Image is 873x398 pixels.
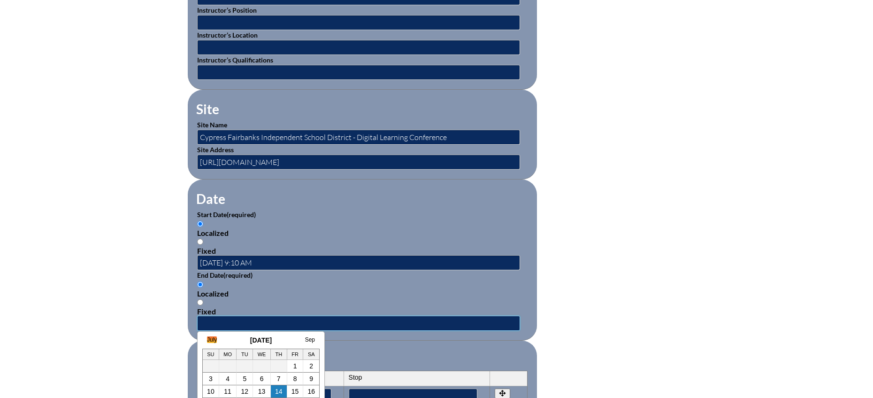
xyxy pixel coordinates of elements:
[197,307,528,316] div: Fixed
[207,388,214,395] a: 10
[287,349,304,360] th: Fr
[293,362,297,370] a: 1
[197,239,203,245] input: Fixed
[197,228,528,237] div: Localized
[309,362,313,370] a: 2
[227,211,256,219] span: (required)
[277,375,281,382] a: 7
[260,375,264,382] a: 6
[344,371,490,386] th: Stop
[226,375,230,382] a: 4
[271,349,287,360] th: Th
[197,246,528,255] div: Fixed
[258,388,266,395] a: 13
[195,352,242,368] legend: Periods
[197,56,273,64] label: Instructor’s Qualifications
[219,349,237,360] th: Mo
[197,299,203,305] input: Fixed
[305,336,315,343] a: Sep
[209,375,213,382] a: 3
[293,375,297,382] a: 8
[197,121,227,129] label: Site Name
[197,271,253,279] label: End Date
[307,388,315,395] a: 16
[223,271,253,279] span: (required)
[275,388,283,395] a: 14
[303,349,319,360] th: Sa
[291,388,299,395] a: 15
[207,336,217,343] a: July
[197,31,258,39] label: Instructor’s Location
[195,191,226,207] legend: Date
[197,289,528,298] div: Localized
[197,146,234,154] label: Site Address
[202,336,320,344] h3: [DATE]
[195,101,220,117] legend: Site
[197,6,257,14] label: Instructor’s Position
[197,281,203,288] input: Localized
[224,388,231,395] a: 11
[237,349,253,360] th: Tu
[243,375,246,382] a: 5
[309,375,313,382] a: 9
[241,388,249,395] a: 12
[197,221,203,227] input: Localized
[197,211,256,219] label: Start Date
[203,349,219,360] th: Su
[253,349,271,360] th: We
